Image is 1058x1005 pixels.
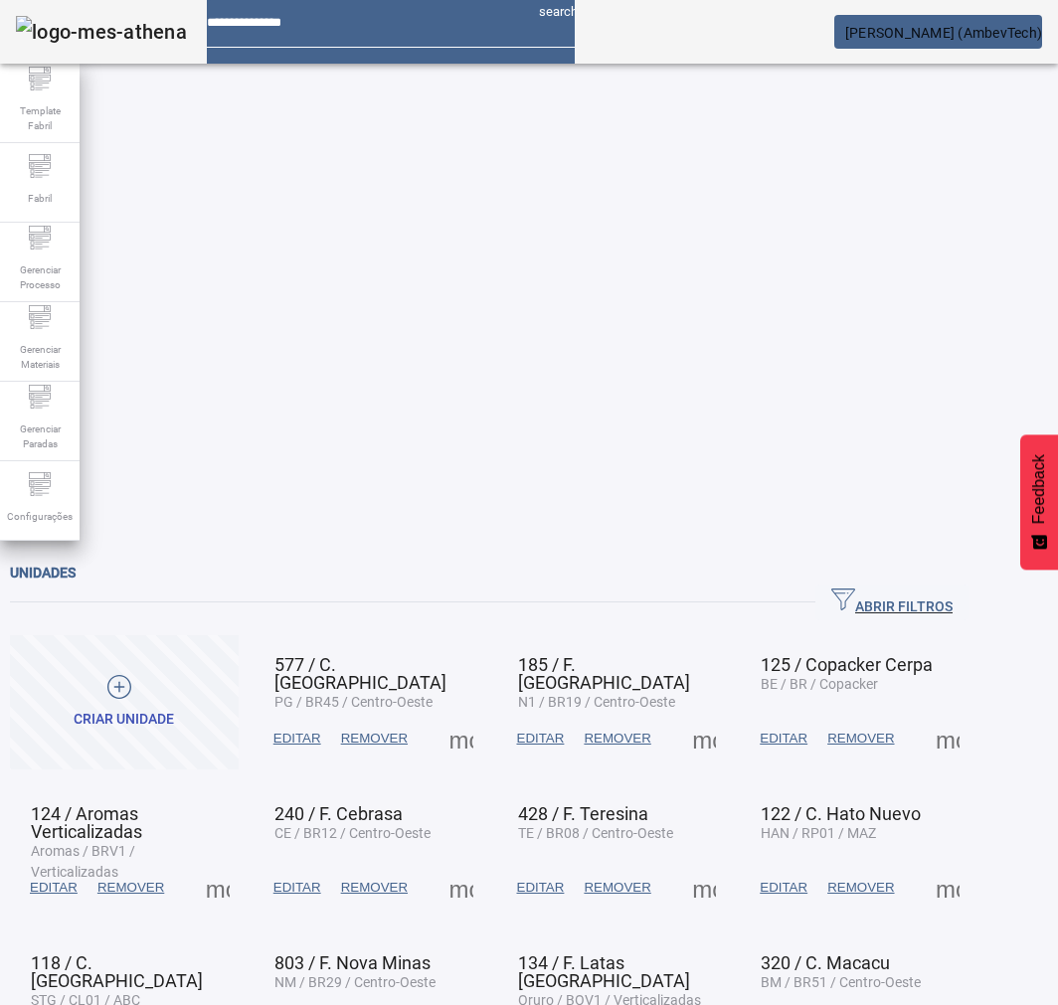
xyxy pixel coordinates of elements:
span: 803 / F. Nova Minas [274,952,431,973]
span: Unidades [10,565,76,581]
span: REMOVER [584,878,650,898]
button: EDITAR [20,870,88,906]
span: 125 / Copacker Cerpa [761,654,933,675]
span: REMOVER [341,729,408,749]
span: ABRIR FILTROS [831,587,953,617]
button: EDITAR [750,721,817,756]
button: EDITAR [264,721,331,756]
span: EDITAR [273,878,321,898]
button: EDITAR [507,870,575,906]
span: EDITAR [30,878,78,898]
button: REMOVER [88,870,174,906]
span: REMOVER [97,878,164,898]
span: REMOVER [341,878,408,898]
button: ABRIR FILTROS [815,585,969,620]
span: 240 / F. Cebrasa [274,803,403,824]
span: HAN / RP01 / MAZ [761,825,876,841]
span: 320 / C. Macacu [761,952,890,973]
span: Gerenciar Paradas [10,416,70,457]
button: REMOVER [331,870,418,906]
button: Mais [686,721,722,756]
span: REMOVER [584,729,650,749]
span: Configurações [1,503,79,530]
button: Mais [200,870,236,906]
span: BM / BR51 / Centro-Oeste [761,974,921,990]
span: 134 / F. Latas [GEOGRAPHIC_DATA] [518,952,690,991]
button: Mais [686,870,722,906]
button: Criar unidade [10,635,239,769]
button: Mais [443,721,479,756]
button: EDITAR [507,721,575,756]
div: Criar unidade [74,710,174,730]
button: Feedback - Mostrar pesquisa [1020,434,1058,570]
span: 118 / C. [GEOGRAPHIC_DATA] [31,952,203,991]
button: Mais [930,721,966,756]
span: EDITAR [517,878,565,898]
span: TE / BR08 / Centro-Oeste [518,825,673,841]
button: REMOVER [817,721,904,756]
span: Template Fabril [10,97,70,139]
span: EDITAR [760,878,807,898]
span: NM / BR29 / Centro-Oeste [274,974,436,990]
span: BE / BR / Copacker [761,676,878,692]
span: 185 / F. [GEOGRAPHIC_DATA] [518,654,690,693]
span: EDITAR [517,729,565,749]
button: REMOVER [574,721,660,756]
span: Fabril [22,185,58,212]
img: logo-mes-athena [16,16,187,48]
span: 428 / F. Teresina [518,803,648,824]
span: REMOVER [827,878,894,898]
button: REMOVER [817,870,904,906]
span: 124 / Aromas Verticalizadas [31,803,142,842]
button: EDITAR [750,870,817,906]
button: REMOVER [331,721,418,756]
span: EDITAR [760,729,807,749]
span: Gerenciar Materiais [10,336,70,378]
button: Mais [930,870,966,906]
button: REMOVER [574,870,660,906]
span: CE / BR12 / Centro-Oeste [274,825,431,841]
span: Gerenciar Processo [10,256,70,298]
span: 122 / C. Hato Nuevo [761,803,921,824]
span: Feedback [1030,454,1048,524]
span: [PERSON_NAME] (AmbevTech) [845,25,1042,41]
span: 577 / C. [GEOGRAPHIC_DATA] [274,654,446,693]
span: REMOVER [827,729,894,749]
button: Mais [443,870,479,906]
button: EDITAR [264,870,331,906]
span: EDITAR [273,729,321,749]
